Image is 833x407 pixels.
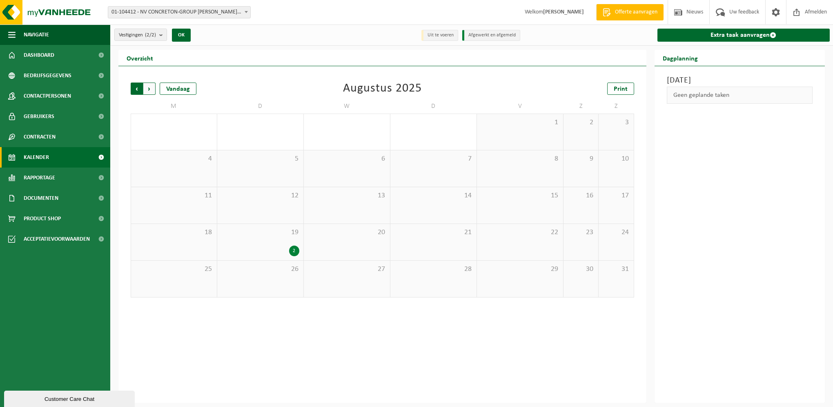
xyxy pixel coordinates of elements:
[4,389,136,407] iframe: chat widget
[131,83,143,95] span: Vorige
[135,154,213,163] span: 4
[603,228,629,237] span: 24
[394,154,472,163] span: 7
[481,228,559,237] span: 22
[217,99,304,114] td: D
[308,154,386,163] span: 6
[24,168,55,188] span: Rapportage
[603,118,629,127] span: 3
[421,30,458,41] li: Uit te voeren
[143,83,156,95] span: Volgende
[221,191,299,200] span: 12
[172,29,191,42] button: OK
[221,265,299,274] span: 26
[394,228,472,237] span: 21
[135,191,213,200] span: 11
[24,147,49,168] span: Kalender
[394,265,472,274] span: 28
[603,191,629,200] span: 17
[603,154,629,163] span: 10
[603,265,629,274] span: 31
[568,118,594,127] span: 2
[596,4,664,20] a: Offerte aanvragen
[118,50,161,66] h2: Overzicht
[24,127,56,147] span: Contracten
[24,86,71,106] span: Contactpersonen
[119,29,156,41] span: Vestigingen
[477,99,563,114] td: V
[308,265,386,274] span: 27
[131,99,217,114] td: M
[24,106,54,127] span: Gebruikers
[568,191,594,200] span: 16
[24,229,90,249] span: Acceptatievoorwaarden
[543,9,584,15] strong: [PERSON_NAME]
[394,191,472,200] span: 14
[304,99,390,114] td: W
[24,25,49,45] span: Navigatie
[667,87,813,104] div: Geen geplande taken
[614,86,628,92] span: Print
[613,8,659,16] span: Offerte aanvragen
[568,154,594,163] span: 9
[145,32,156,38] count: (2/2)
[599,99,634,114] td: Z
[481,154,559,163] span: 8
[135,228,213,237] span: 18
[24,208,61,229] span: Product Shop
[108,6,251,18] span: 01-104412 - NV CONCRETON-GROUP W.NAESSENS - SCHENDELBEKE
[221,154,299,163] span: 5
[481,191,559,200] span: 15
[114,29,167,41] button: Vestigingen(2/2)
[24,65,71,86] span: Bedrijfsgegevens
[108,7,250,18] span: 01-104412 - NV CONCRETON-GROUP W.NAESSENS - SCHENDELBEKE
[607,83,634,95] a: Print
[568,265,594,274] span: 30
[481,265,559,274] span: 29
[563,99,599,114] td: Z
[135,265,213,274] span: 25
[568,228,594,237] span: 23
[221,228,299,237] span: 19
[667,74,813,87] h3: [DATE]
[390,99,477,114] td: D
[24,45,54,65] span: Dashboard
[160,83,196,95] div: Vandaag
[481,118,559,127] span: 1
[24,188,58,208] span: Documenten
[657,29,830,42] a: Extra taak aanvragen
[308,191,386,200] span: 13
[343,83,422,95] div: Augustus 2025
[655,50,706,66] h2: Dagplanning
[289,246,299,256] div: 2
[462,30,520,41] li: Afgewerkt en afgemeld
[308,228,386,237] span: 20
